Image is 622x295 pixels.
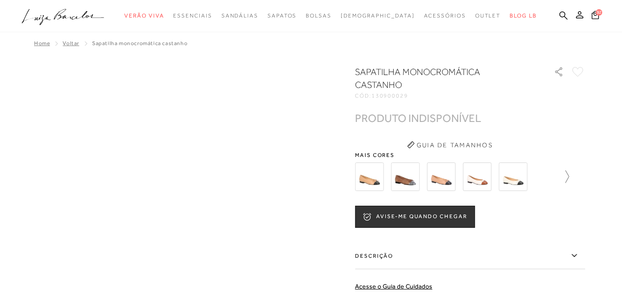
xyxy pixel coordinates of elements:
[173,12,212,19] span: Essenciais
[475,12,501,19] span: Outlet
[34,40,50,46] a: Home
[475,7,501,24] a: categoryNavScreenReaderText
[372,93,408,99] span: 130900029
[589,10,602,23] button: 92
[92,40,187,46] span: Sapatilha monocromática castanho
[391,162,419,191] img: Sapatilha bicolor camurça bege
[463,162,491,191] img: SAPATILHA BICOLOR EM COURO OFF WHITE E CASTANHO
[306,7,331,24] a: categoryNavScreenReaderText
[355,162,384,191] img: SAPATILHA BICOLOR BEGE
[404,138,496,152] button: Guia de Tamanhos
[424,12,466,19] span: Acessórios
[424,7,466,24] a: categoryNavScreenReaderText
[341,7,415,24] a: noSubCategoriesText
[510,12,536,19] span: BLOG LB
[355,65,528,91] h1: Sapatilha monocromática castanho
[510,7,536,24] a: BLOG LB
[499,162,527,191] img: SAPATILHA BICOLOR OFF WHITE
[596,9,602,16] span: 92
[267,12,296,19] span: Sapatos
[355,113,481,123] div: PRODUTO INDISPONÍVEL
[355,93,539,98] div: CÓD:
[124,7,164,24] a: categoryNavScreenReaderText
[355,283,432,290] a: Acesse o Guia de Cuidados
[341,12,415,19] span: [DEMOGRAPHIC_DATA]
[63,40,79,46] a: Voltar
[221,12,258,19] span: Sandálias
[355,206,475,228] button: AVISE-ME QUANDO CHEGAR
[173,7,212,24] a: categoryNavScreenReaderText
[355,243,585,269] label: Descrição
[124,12,164,19] span: Verão Viva
[355,152,585,158] span: Mais cores
[221,7,258,24] a: categoryNavScreenReaderText
[306,12,331,19] span: Bolsas
[267,7,296,24] a: categoryNavScreenReaderText
[427,162,455,191] img: SAPATILHA BICOLOR EM COURO BEGE BLUSH E PRETO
